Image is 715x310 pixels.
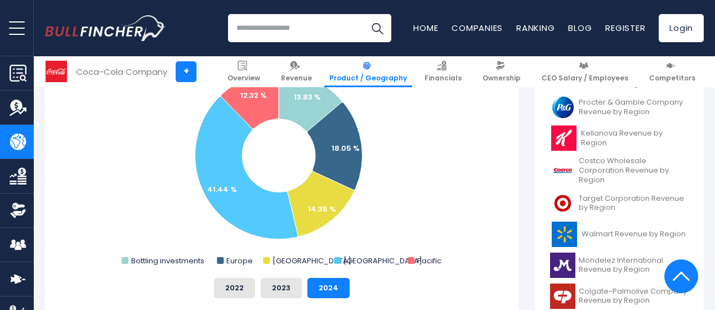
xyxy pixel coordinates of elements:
a: Financials [419,56,467,87]
span: Revenue [281,74,312,83]
img: COST logo [550,158,575,183]
text: Pacific [417,255,441,266]
a: Ownership [477,56,526,87]
span: Overview [227,74,260,83]
a: Mondelez International Revenue by Region [543,250,695,281]
a: CEO Salary / Employees [537,56,633,87]
text: 14.35 % [308,204,336,214]
span: Ownership [482,74,521,83]
a: Kellanova Revenue by Region [543,123,695,154]
svg: Coca-Cola Company's Revenue Share by Region [62,44,501,269]
a: Go to homepage [45,15,166,41]
button: 2023 [261,278,302,298]
img: PG logo [550,95,575,120]
a: Register [605,22,645,34]
img: MDLZ logo [550,253,575,278]
a: Ranking [516,22,555,34]
text: 12.32 % [240,90,267,101]
text: [GEOGRAPHIC_DATA] [343,255,422,266]
span: Product / Geography [329,74,407,83]
a: Login [659,14,704,42]
span: Financials [424,74,462,83]
a: Home [413,22,438,34]
span: Target Corporation Revenue by Region [579,194,689,213]
span: Procter & Gamble Company Revenue by Region [579,98,689,117]
text: Bottling investments [131,255,204,266]
span: Kellanova Revenue by Region [581,129,689,148]
a: Procter & Gamble Company Revenue by Region [543,92,695,123]
a: Revenue [276,56,317,87]
text: 18.05 % [332,143,360,154]
img: Ownership [10,202,26,219]
span: Colgate-Palmolive Company Revenue by Region [579,287,689,306]
span: Walmart Revenue by Region [582,230,686,239]
a: Target Corporation Revenue by Region [543,188,695,219]
span: Costco Wholesale Corporation Revenue by Region [579,156,689,185]
a: Competitors [644,56,700,87]
text: 13.83 % [294,92,321,102]
a: Walmart Revenue by Region [543,219,695,250]
a: Overview [222,56,265,87]
img: bullfincher logo [45,15,166,41]
a: + [176,61,196,82]
button: 2022 [214,278,255,298]
div: Coca-Cola Company [76,65,167,78]
span: Mondelez International Revenue by Region [579,256,689,275]
span: CEO Salary / Employees [542,74,628,83]
button: 2024 [307,278,350,298]
img: WMT logo [550,222,578,247]
img: K logo [550,125,578,151]
text: Europe [226,255,253,266]
span: Competitors [649,74,695,83]
a: Companies [452,22,503,34]
a: Blog [568,22,592,34]
img: KO logo [46,61,67,82]
img: CL logo [550,284,575,309]
text: [GEOGRAPHIC_DATA] [272,255,351,266]
img: TGT logo [550,191,575,216]
a: Product / Geography [324,56,412,87]
text: 41.44 % [207,184,237,195]
button: Search [363,14,391,42]
a: Costco Wholesale Corporation Revenue by Region [543,154,695,188]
